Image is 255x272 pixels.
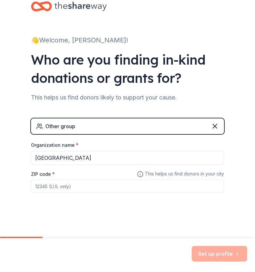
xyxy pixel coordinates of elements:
[31,151,224,165] input: American Red Cross
[31,142,79,148] label: Organization name
[31,92,224,103] div: This helps us find donors likely to support your cause.
[31,35,224,45] div: 👋 Welcome, [PERSON_NAME]!
[31,171,55,177] label: ZIP code
[31,180,224,193] input: 12345 (U.S. only)
[45,122,75,130] div: Other group
[137,170,224,178] span: This helps us find donors in your city
[31,51,224,87] div: Who are you finding in-kind donations or grants for?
